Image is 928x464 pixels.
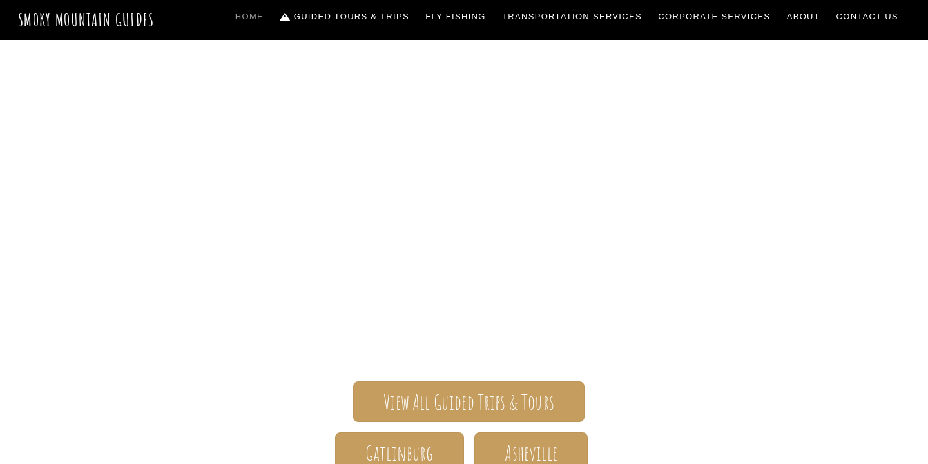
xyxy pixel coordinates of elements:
[353,381,585,422] a: View All Guided Trips & Tours
[90,244,838,343] span: The ONLY one-stop, full Service Guide Company for the Gatlinburg and [GEOGRAPHIC_DATA] side of th...
[365,447,434,460] span: Gatlinburg
[505,447,557,460] span: Asheville
[275,3,414,30] a: Guided Tours & Trips
[18,9,155,30] a: Smoky Mountain Guides
[383,396,554,409] span: View All Guided Trips & Tours
[782,3,825,30] a: About
[497,3,646,30] a: Transportation Services
[653,3,776,30] a: Corporate Services
[421,3,491,30] a: Fly Fishing
[90,179,838,244] span: Smoky Mountain Guides
[230,3,269,30] a: Home
[831,3,904,30] a: Contact Us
